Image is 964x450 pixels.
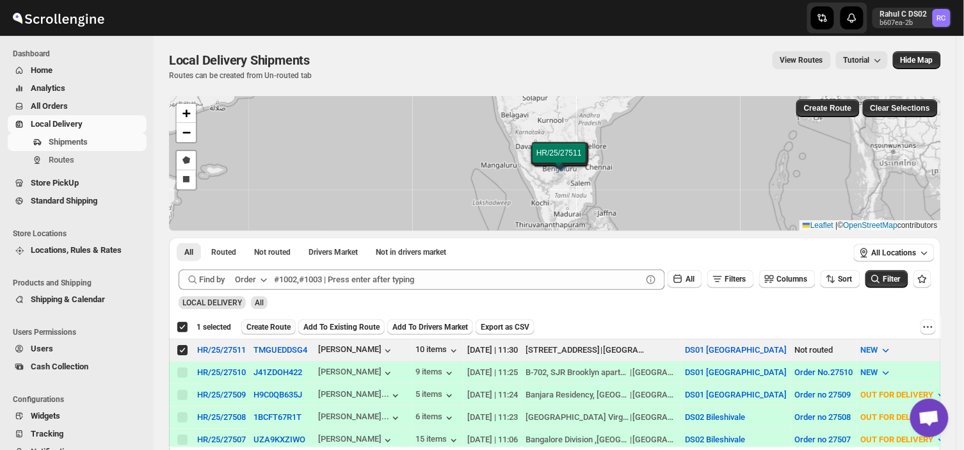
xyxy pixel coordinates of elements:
div: | [526,344,678,357]
button: J41ZDOH422 [253,367,302,377]
div: [DATE] | 11:25 [468,366,518,379]
p: Routes can be created from Un-routed tab [169,70,315,81]
span: Standard Shipping [31,196,97,205]
button: Clear Selections [863,99,938,117]
span: Rahul C DS02 [933,9,951,27]
a: Zoom out [177,123,196,142]
button: Sort [821,270,860,288]
button: Locations, Rules & Rates [8,241,147,259]
span: All Orders [31,101,68,111]
span: OUT FOR DELIVERY [861,412,934,422]
button: Home [8,61,147,79]
input: #1002,#1003 | Press enter after typing [274,269,642,290]
img: Marker [550,152,569,166]
img: Marker [549,154,568,168]
span: Tutorial [844,56,870,65]
button: Routed [204,243,244,261]
button: DS01 [GEOGRAPHIC_DATA] [686,367,787,377]
button: Order [227,269,278,290]
button: Claimable [301,243,366,261]
span: All [686,275,695,284]
button: Widgets [8,407,147,425]
img: ScrollEngine [10,2,106,34]
button: OUT FOR DELIVERY [853,430,956,450]
span: | [836,221,838,230]
span: NEW [861,345,878,355]
text: RC [937,14,946,22]
button: HR/25/27508 [197,412,246,422]
button: HR/25/27511 [197,345,246,355]
span: Shipping & Calendar [31,294,105,304]
span: Locations, Rules & Rates [31,245,122,255]
img: Marker [550,156,570,170]
div: [PERSON_NAME]... [318,389,389,399]
div: B-702, SJR Brooklyn apartments, [GEOGRAPHIC_DATA] [526,366,630,379]
a: Open chat [910,399,949,437]
button: All Orders [8,97,147,115]
button: All [177,243,201,261]
span: LOCAL DELIVERY [182,298,242,307]
img: Marker [550,155,570,169]
button: Shipping & Calendar [8,291,147,309]
button: More actions [920,319,936,335]
img: Marker [551,154,570,168]
button: Add To Existing Route [298,319,385,335]
button: NEW [853,362,900,383]
div: | [526,411,678,424]
span: OUT FOR DELIVERY [861,390,934,399]
button: Order no 27509 [795,390,851,399]
img: Marker [550,153,570,167]
div: [DATE] | 11:06 [468,433,518,446]
img: Marker [550,155,569,169]
button: Un-claimable [368,243,454,261]
a: Draw a polygon [177,151,196,170]
button: Users [8,340,147,358]
button: [PERSON_NAME]... [318,412,402,424]
button: All [668,270,702,288]
button: HR/25/27509 [197,390,246,399]
div: 9 items [416,367,456,380]
button: DS01 [GEOGRAPHIC_DATA] [686,345,787,355]
button: NEW [853,340,900,360]
button: 1BCFT67R1T [253,412,301,422]
button: TMGUEDDSG4 [253,345,307,355]
button: [PERSON_NAME] [318,367,394,380]
span: Routes [49,155,74,165]
img: Marker [552,157,571,172]
div: [GEOGRAPHIC_DATA] [632,433,677,446]
div: | [526,389,678,401]
button: 10 items [416,344,460,357]
button: UZA9KXZIWO [253,435,305,444]
a: Zoom in [177,104,196,123]
div: 5 items [416,389,456,402]
button: Add To Drivers Market [387,319,473,335]
button: Analytics [8,79,147,97]
div: Bangalore Division ,[GEOGRAPHIC_DATA] ,[GEOGRAPHIC_DATA] ,560097 [526,433,630,446]
span: Local Delivery [31,119,83,129]
button: 6 items [416,412,456,424]
span: Hide Map [901,55,933,65]
button: H9C0QB635J [253,390,302,399]
div: [STREET_ADDRESS] [526,344,600,357]
span: + [182,105,191,121]
span: Create Route [804,103,852,113]
span: Routed [211,247,236,257]
span: Filter [883,275,901,284]
button: HR/25/27510 [197,367,246,377]
div: [GEOGRAPHIC_DATA] [604,344,648,357]
button: Cash Collection [8,358,147,376]
span: Widgets [31,411,60,421]
div: Order [235,273,256,286]
span: 1 selected [197,322,231,332]
button: view route [773,51,831,69]
span: View Routes [780,55,823,65]
button: OUT FOR DELIVERY [853,407,956,428]
a: OpenStreetMap [844,221,898,230]
button: OUT FOR DELIVERY [853,385,956,405]
a: Leaflet [803,221,833,230]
